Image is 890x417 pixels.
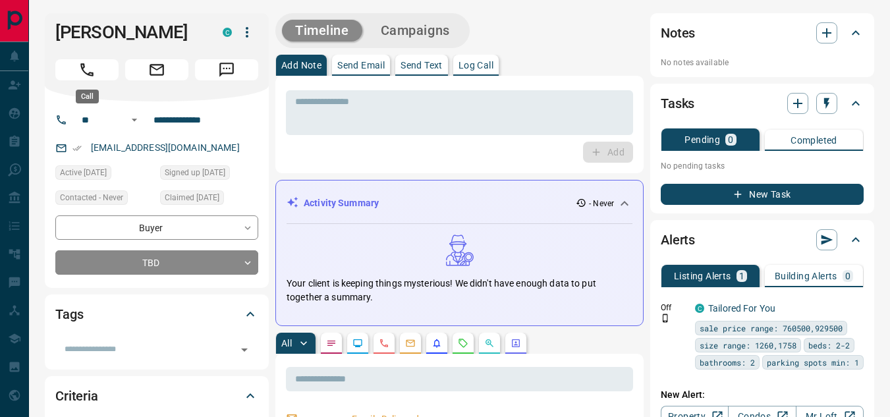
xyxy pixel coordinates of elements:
[287,277,632,304] p: Your client is keeping things mysterious! We didn't have enough data to put together a summary.
[661,17,864,49] div: Notes
[739,271,744,281] p: 1
[808,339,850,352] span: beds: 2-2
[76,90,99,103] div: Call
[55,215,258,240] div: Buyer
[337,61,385,70] p: Send Email
[661,388,864,402] p: New Alert:
[661,229,695,250] h2: Alerts
[379,338,389,348] svg: Calls
[700,321,843,335] span: sale price range: 760500,929500
[459,61,493,70] p: Log Call
[728,135,733,144] p: 0
[352,338,363,348] svg: Lead Browsing Activity
[282,20,362,42] button: Timeline
[700,356,755,369] span: bathrooms: 2
[661,314,670,323] svg: Push Notification Only
[661,88,864,119] div: Tasks
[368,20,463,42] button: Campaigns
[845,271,850,281] p: 0
[165,166,225,179] span: Signed up [DATE]
[684,135,720,144] p: Pending
[72,144,82,153] svg: Email Verified
[304,196,379,210] p: Activity Summary
[589,198,614,209] p: - Never
[91,142,240,153] a: [EMAIL_ADDRESS][DOMAIN_NAME]
[281,61,321,70] p: Add Note
[700,339,796,352] span: size range: 1260,1758
[55,250,258,275] div: TBD
[235,341,254,359] button: Open
[484,338,495,348] svg: Opportunities
[405,338,416,348] svg: Emails
[55,22,203,43] h1: [PERSON_NAME]
[160,190,258,209] div: Wed Apr 10 2024
[60,166,107,179] span: Active [DATE]
[674,271,731,281] p: Listing Alerts
[431,338,442,348] svg: Listing Alerts
[326,338,337,348] svg: Notes
[511,338,521,348] svg: Agent Actions
[708,303,775,314] a: Tailored For You
[661,22,695,43] h2: Notes
[55,165,153,184] div: Wed Apr 10 2024
[281,339,292,348] p: All
[661,224,864,256] div: Alerts
[165,191,219,204] span: Claimed [DATE]
[55,59,119,80] span: Call
[195,59,258,80] span: Message
[661,57,864,69] p: No notes available
[55,385,98,406] h2: Criteria
[661,184,864,205] button: New Task
[775,271,837,281] p: Building Alerts
[126,112,142,128] button: Open
[55,304,83,325] h2: Tags
[401,61,443,70] p: Send Text
[661,93,694,114] h2: Tasks
[661,156,864,176] p: No pending tasks
[60,191,123,204] span: Contacted - Never
[791,136,837,145] p: Completed
[695,304,704,313] div: condos.ca
[223,28,232,37] div: condos.ca
[287,191,632,215] div: Activity Summary- Never
[125,59,188,80] span: Email
[55,380,258,412] div: Criteria
[458,338,468,348] svg: Requests
[160,165,258,184] div: Wed Apr 10 2024
[661,302,687,314] p: Off
[767,356,859,369] span: parking spots min: 1
[55,298,258,330] div: Tags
